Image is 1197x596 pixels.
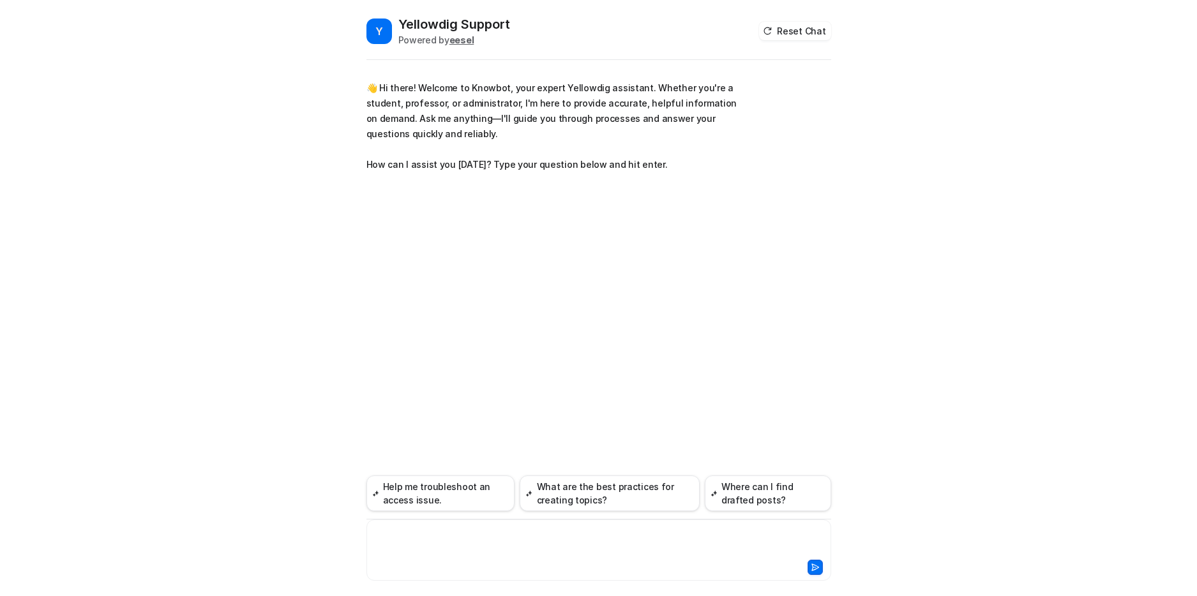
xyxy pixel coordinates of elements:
[398,15,510,33] h2: Yellowdig Support
[449,34,474,45] b: eesel
[366,19,392,44] span: Y
[520,475,699,511] button: What are the best practices for creating topics?
[366,80,740,172] p: 👋 Hi there! Welcome to Knowbot, your expert Yellowdig assistant. Whether you're a student, profes...
[398,33,510,47] div: Powered by
[366,475,515,511] button: Help me troubleshoot an access issue.
[705,475,831,511] button: Where can I find drafted posts?
[759,22,831,40] button: Reset Chat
